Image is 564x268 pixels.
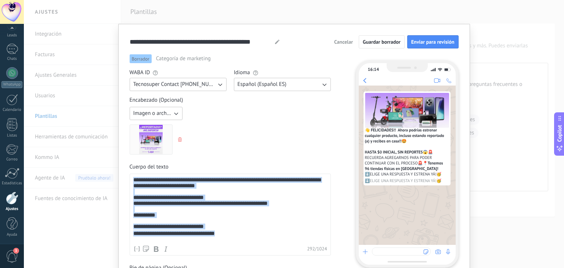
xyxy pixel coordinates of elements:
span: WABA ID [130,69,150,76]
span: 292 / 1024 [307,246,327,251]
span: 3 [13,248,19,254]
span: Tecnosuper Contact [PHONE_NUMBER] [133,81,216,88]
span: Español (Español ES) [238,81,287,88]
button: Tecnosuper Contact [PHONE_NUMBER] [130,78,227,91]
span: 🚨RECUERDA AGREGARNOS PARA PODER CONTINUAR CON EL PROCESO🚨 ⬇️ELIGE UNA RESPUESTA Y ESTRENA YÁ!🥳 [365,128,449,177]
span: 👋 FELICIDADES!! Ahora podrías estrenar cualquier producto, incluso estando reportado (a) y recibe... [365,128,445,155]
button: Español (Español ES) [234,78,331,91]
span: 📍Tenemos 96 tiendas físicas en [GEOGRAPHIC_DATA]! [365,161,444,171]
div: Listas [1,133,23,138]
div: WhatsApp [1,81,22,88]
div: Leads [1,33,23,38]
div: Ajustes [1,207,23,211]
span: Borrador [130,54,152,63]
img: Preview [365,93,449,128]
div: Estadísticas [1,181,23,186]
img: Preview [139,125,163,154]
span: Cancelar [334,39,353,44]
div: Ayuda [1,232,23,237]
span: ⬇️ELIGE UNA RESPUESTA Y ESTRENA YÁ!🥳 [365,178,449,184]
button: Imagen o archivo [130,107,182,120]
button: Enviar para revisión [407,35,459,48]
span: Copilot [556,125,563,142]
span: Categoría de marketing [156,55,211,62]
div: Calendario [1,108,23,112]
button: Guardar borrador [359,35,405,48]
span: Guardar borrador [363,39,401,44]
span: Cuerpo del texto [130,163,169,171]
span: Idioma [234,69,250,76]
div: 16:14 [368,67,379,72]
span: Enviar para revisión [411,39,455,44]
div: Chats [1,57,23,61]
div: Correo [1,157,23,162]
span: Imagen o archivo [133,110,172,117]
span: Encabezado (Opcional) [130,97,183,104]
button: Cancelar [331,36,356,47]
